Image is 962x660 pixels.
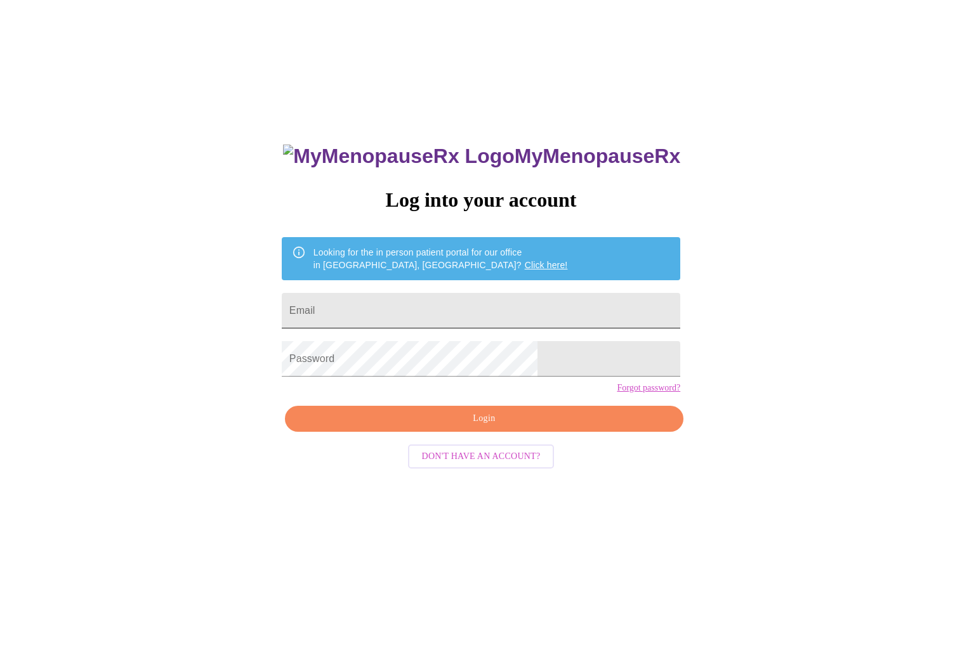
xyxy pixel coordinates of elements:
[525,260,568,270] a: Click here!
[285,406,683,432] button: Login
[422,449,541,465] span: Don't have an account?
[300,411,669,427] span: Login
[408,444,555,469] button: Don't have an account?
[283,145,514,168] img: MyMenopauseRx Logo
[282,188,680,212] h3: Log into your account
[405,450,558,461] a: Don't have an account?
[283,145,680,168] h3: MyMenopauseRx
[313,241,568,276] div: Looking for the in person patient portal for our office in [GEOGRAPHIC_DATA], [GEOGRAPHIC_DATA]?
[617,383,680,393] a: Forgot password?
